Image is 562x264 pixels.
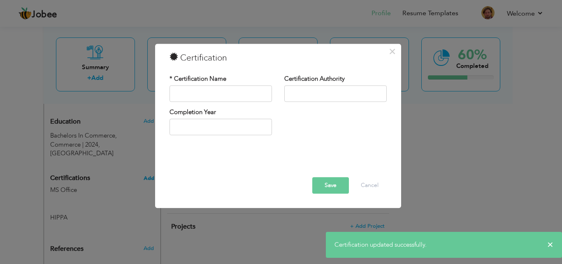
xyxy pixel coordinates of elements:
[334,241,427,249] span: Certification updated successfully.
[547,241,553,249] span: ×
[284,75,345,83] label: Certification Authority
[170,108,216,117] label: Completion Year
[389,44,396,59] span: ×
[353,177,387,194] button: Cancel
[170,52,387,64] h3: Certification
[386,45,399,58] button: Close
[312,177,349,194] button: Save
[170,75,226,83] label: * Certification Name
